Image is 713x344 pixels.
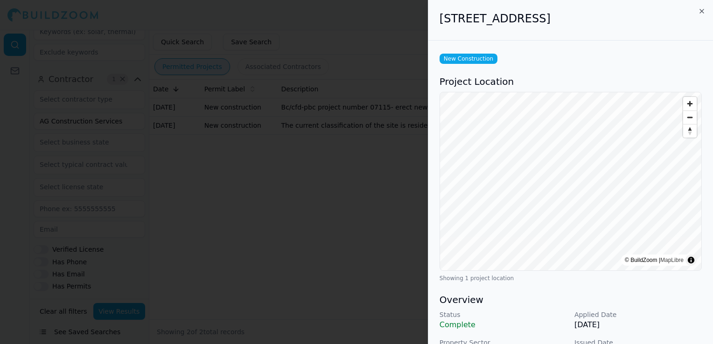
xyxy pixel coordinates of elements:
p: Complete [440,319,567,330]
p: Applied Date [574,310,702,319]
a: MapLibre [660,257,684,263]
div: © BuildZoom | [625,255,684,265]
h3: Project Location [440,75,702,88]
canvas: Map [440,92,702,270]
p: [DATE] [574,319,702,330]
span: New Construction [440,54,497,64]
div: Showing 1 project location [440,275,702,282]
button: Zoom out [683,110,697,124]
summary: Toggle attribution [685,255,697,266]
button: Reset bearing to north [683,124,697,138]
h2: [STREET_ADDRESS] [440,11,702,26]
p: Status [440,310,567,319]
h3: Overview [440,293,702,306]
button: Zoom in [683,97,697,110]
